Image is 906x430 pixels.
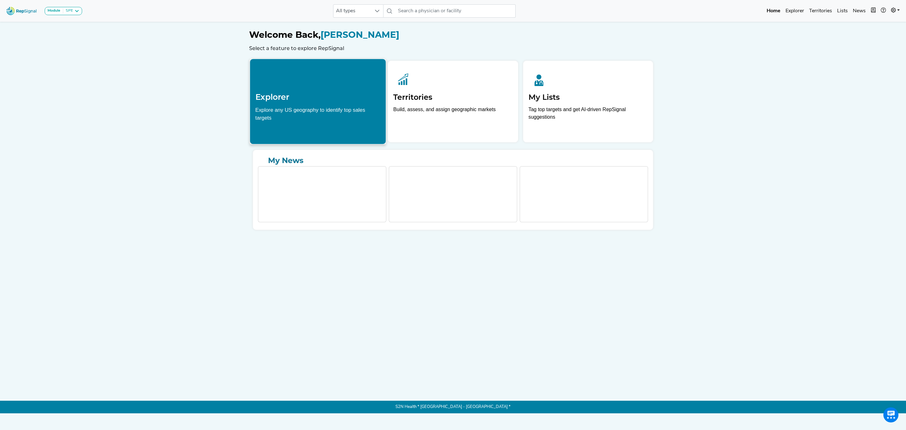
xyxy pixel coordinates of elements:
a: News [850,5,868,17]
div: Explore any US geography to identify top sales targets [255,106,381,122]
div: SPE [63,8,73,14]
p: S2N Health * [GEOGRAPHIC_DATA] - [GEOGRAPHIC_DATA] * [249,401,657,413]
a: TerritoriesBuild, assess, and assign geographic markets [388,61,518,142]
h2: My Lists [528,93,648,102]
span: Welcome Back, [249,29,321,40]
p: Build, assess, and assign geographic markets [393,106,512,124]
a: My News [258,155,648,166]
a: Explorer [783,5,807,17]
button: ModuleSPE [45,7,82,15]
input: Search a physician or facility [395,4,516,18]
h2: Explorer [255,92,381,102]
p: Tag top targets and get AI-driven RepSignal suggestions [528,106,648,124]
h6: Select a feature to explore RepSignal [249,45,657,51]
strong: Module [48,9,60,13]
button: Intel Book [868,5,878,17]
h2: Territories [393,93,512,102]
a: My ListsTag top targets and get AI-driven RepSignal suggestions [523,61,653,142]
h1: [PERSON_NAME] [249,30,657,40]
a: Home [764,5,783,17]
a: Lists [835,5,850,17]
span: All types [333,5,371,17]
a: ExplorerExplore any US geography to identify top sales targets [250,59,386,144]
a: Territories [807,5,835,17]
